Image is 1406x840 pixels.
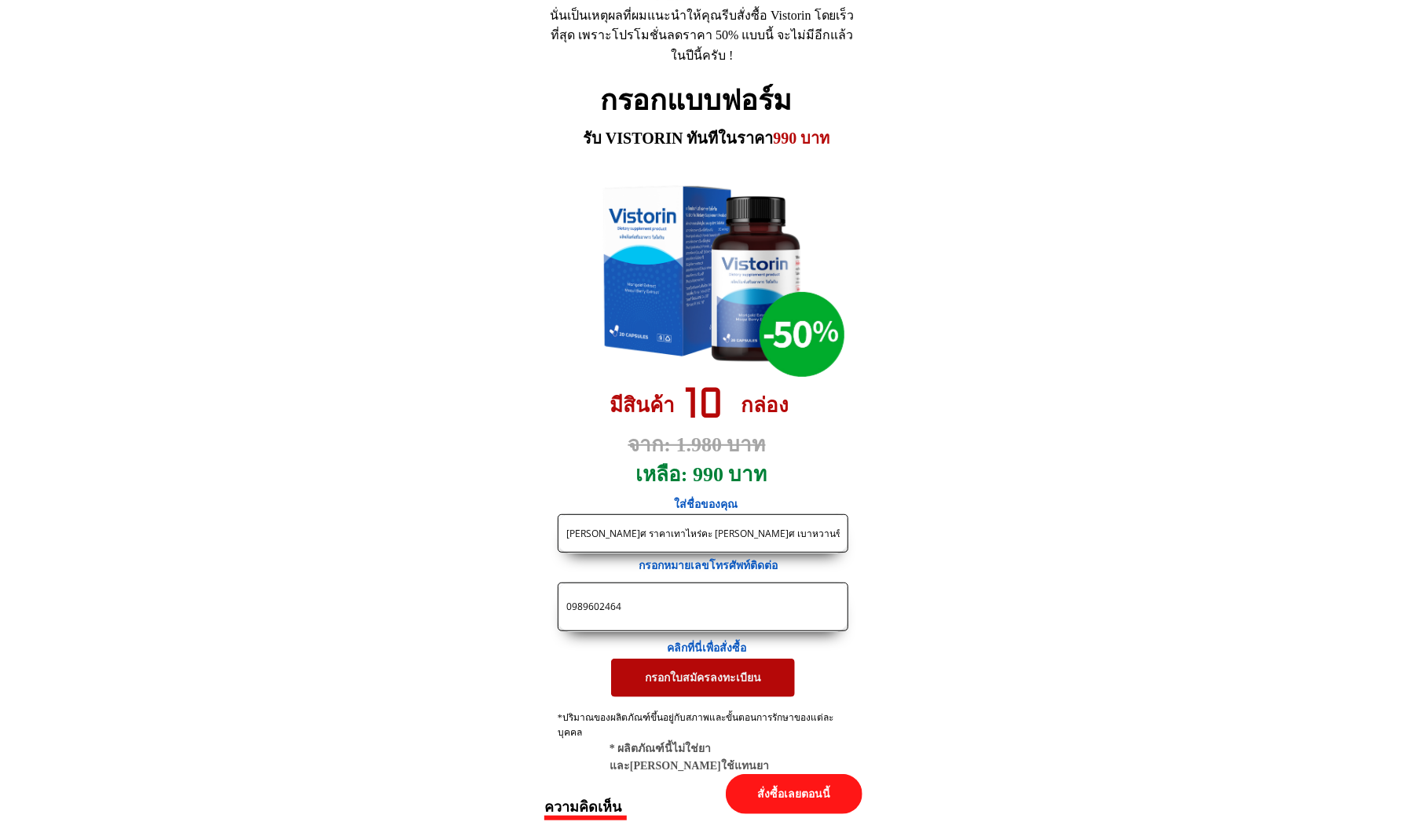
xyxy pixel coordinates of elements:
[558,710,849,756] div: *ปริมาณของผลิตภัณฑ์ขึ้นอยู่กับสภาพและขั้นตอนการรักษาของแต่ละบุคคล
[675,499,738,510] span: ใส่ชื่อของคุณ
[562,583,844,630] input: เบอร์โทรศัพท์
[562,515,844,552] input: ชื่อ-นามสกุล
[550,5,855,66] div: นั่นเป็นเหตุผลที่ผมแนะนำให้คุณรีบสั่งซื้อ Vistorin โดยเร็วที่สุด เพราะโปรโมชั่นลดราคา 50% แบบนี้ ...
[610,389,807,422] h3: มีสินค้า กล่อง
[726,774,862,814] p: สั่งซื้อเลยตอนนี้
[639,557,795,575] h3: กรอกหมายเลขโทรศัพท์ติดต่อ
[635,458,777,491] h3: เหลือ: 990 บาท
[668,640,760,657] h3: คลิกที่นี่เพื่อสั่งซื้อ
[601,79,806,124] h2: กรอกแบบฟอร์ม
[583,126,835,151] h3: รับ VISTORIN ทันทีในราคา
[611,659,795,696] p: กรอกใบสมัครลงทะเบียน
[774,130,830,147] span: 990 บาท
[544,795,701,818] h3: ความคิดเห็น
[628,429,800,462] h3: จาก: 1.980 บาท
[610,740,820,776] div: * ผลิตภัณฑ์นี้ไม่ใช่ยาและ[PERSON_NAME]ใช้แทนยา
